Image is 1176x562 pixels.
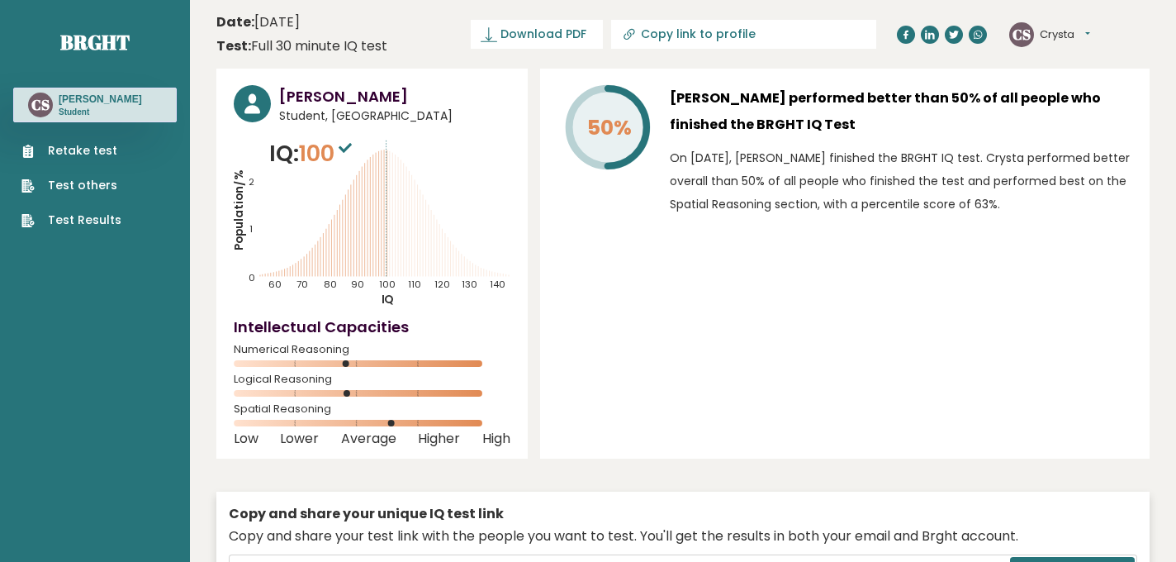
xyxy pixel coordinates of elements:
a: Download PDF [471,20,603,49]
tspan: 1 [249,223,253,236]
a: Test Results [21,212,121,229]
span: High [482,436,510,442]
span: Numerical Reasoning [234,346,510,353]
div: Full 30 minute IQ test [216,36,387,56]
span: Average [341,436,396,442]
tspan: 2 [249,175,254,188]
tspan: 80 [325,279,338,292]
span: Student, [GEOGRAPHIC_DATA] [279,107,510,125]
button: Crysta [1040,26,1090,43]
text: CS [1012,24,1031,43]
tspan: 120 [435,279,451,292]
h3: [PERSON_NAME] [279,85,510,107]
h3: [PERSON_NAME] [59,93,142,106]
a: Retake test [21,142,121,160]
tspan: 50% [586,113,631,142]
b: Test: [216,36,251,55]
tspan: 90 [352,279,365,292]
text: CS [31,95,50,114]
span: Logical Reasoning [234,376,510,383]
tspan: IQ [382,293,395,308]
p: On [DATE], [PERSON_NAME] finished the BRGHT IQ test. Crysta performed better overall than 50% of ... [670,146,1132,216]
span: 100 [299,138,356,169]
h3: [PERSON_NAME] performed better than 50% of all people who finished the BRGHT IQ Test [670,85,1132,138]
tspan: Population/% [231,170,247,250]
span: Spatial Reasoning [234,406,510,412]
tspan: 140 [490,279,505,292]
p: Student [59,107,142,118]
tspan: 110 [408,279,421,292]
span: Lower [280,436,319,442]
a: Test others [21,177,121,194]
span: Low [234,436,258,442]
b: Date: [216,12,254,31]
div: Copy and share your test link with the people you want to test. You'll get the results in both yo... [229,526,1137,546]
span: Higher [418,436,460,442]
div: Copy and share your unique IQ test link [229,504,1137,524]
a: Brght [60,29,130,55]
h4: Intellectual Capacities [234,316,510,338]
tspan: 70 [296,279,308,292]
p: IQ: [269,137,356,170]
tspan: 100 [379,279,396,292]
time: [DATE] [216,12,300,32]
span: Download PDF [500,26,586,43]
tspan: 130 [462,279,477,292]
tspan: 60 [268,279,282,292]
tspan: 0 [249,271,255,284]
